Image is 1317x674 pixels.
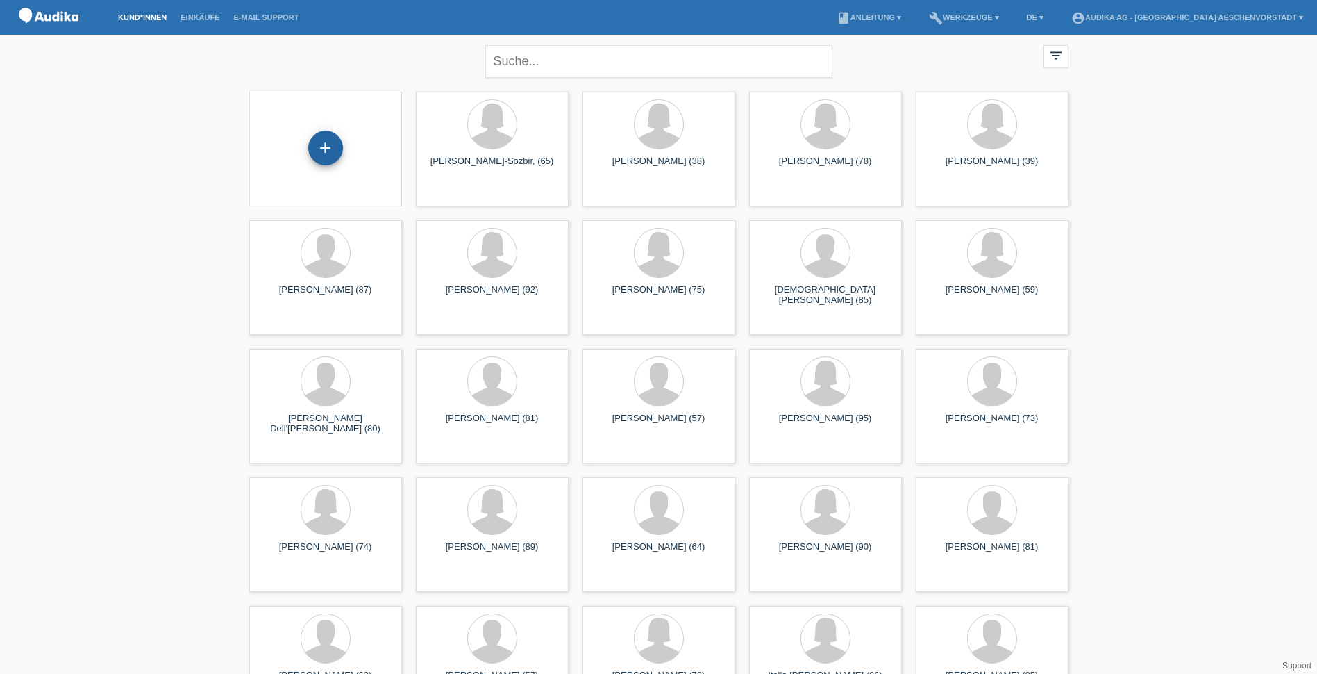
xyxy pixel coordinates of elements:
[594,413,724,435] div: [PERSON_NAME] (57)
[427,541,557,564] div: [PERSON_NAME] (89)
[260,541,391,564] div: [PERSON_NAME] (74)
[927,413,1057,435] div: [PERSON_NAME] (73)
[929,11,943,25] i: build
[14,27,83,38] a: POS — MF Group
[594,284,724,306] div: [PERSON_NAME] (75)
[837,11,850,25] i: book
[174,13,226,22] a: Einkäufe
[111,13,174,22] a: Kund*innen
[1071,11,1085,25] i: account_circle
[927,156,1057,178] div: [PERSON_NAME] (39)
[485,45,832,78] input: Suche...
[427,413,557,435] div: [PERSON_NAME] (81)
[309,136,342,160] div: Kund*in hinzufügen
[594,156,724,178] div: [PERSON_NAME] (38)
[427,156,557,178] div: [PERSON_NAME]-Sözbir, (65)
[760,413,891,435] div: [PERSON_NAME] (95)
[927,541,1057,564] div: [PERSON_NAME] (81)
[427,284,557,306] div: [PERSON_NAME] (92)
[922,13,1006,22] a: buildWerkzeuge ▾
[760,541,891,564] div: [PERSON_NAME] (90)
[260,284,391,306] div: [PERSON_NAME] (87)
[760,156,891,178] div: [PERSON_NAME] (78)
[760,284,891,306] div: [DEMOGRAPHIC_DATA][PERSON_NAME] (85)
[1020,13,1050,22] a: DE ▾
[1064,13,1310,22] a: account_circleAudika AG - [GEOGRAPHIC_DATA] Aeschenvorstadt ▾
[1048,48,1064,63] i: filter_list
[227,13,306,22] a: E-Mail Support
[927,284,1057,306] div: [PERSON_NAME] (59)
[260,413,391,435] div: [PERSON_NAME] Dell'[PERSON_NAME] (80)
[594,541,724,564] div: [PERSON_NAME] (64)
[830,13,908,22] a: bookAnleitung ▾
[1282,661,1311,671] a: Support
